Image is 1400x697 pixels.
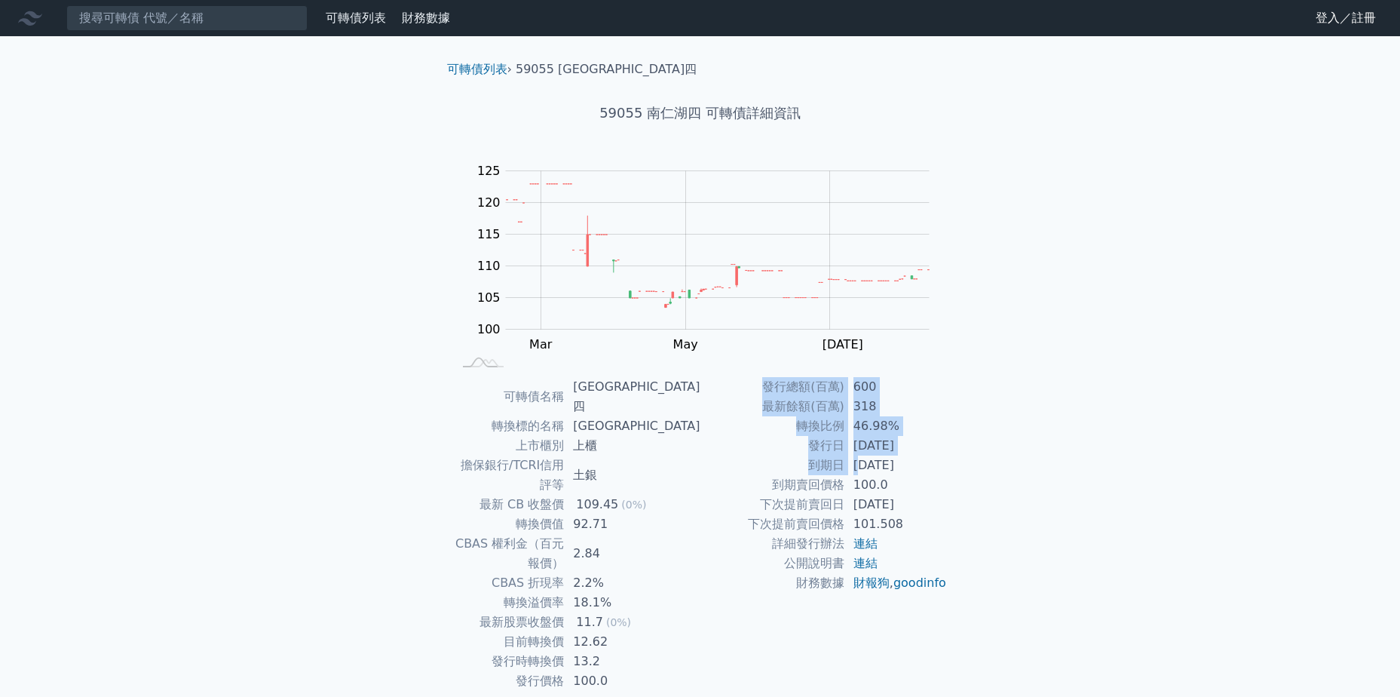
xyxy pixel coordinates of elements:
[453,671,565,691] td: 發行價格
[893,576,946,590] a: goodinfo
[564,456,700,495] td: 土銀
[326,11,386,25] a: 可轉債列表
[453,377,565,416] td: 可轉債名稱
[853,556,878,570] a: 連結
[700,456,844,475] td: 到期日
[700,495,844,514] td: 下次提前賣回日
[844,377,948,397] td: 600
[477,259,501,273] tspan: 110
[844,573,948,593] td: ,
[844,436,948,456] td: [DATE]
[853,536,878,551] a: 連結
[477,164,501,178] tspan: 125
[453,456,565,495] td: 擔保銀行/TCRI信用評等
[700,436,844,456] td: 發行日
[564,671,700,691] td: 100.0
[1325,625,1400,697] iframe: Chat Widget
[453,514,565,534] td: 轉換價值
[844,397,948,416] td: 318
[477,195,501,210] tspan: 120
[477,290,501,305] tspan: 105
[402,11,450,25] a: 財務數據
[453,613,565,632] td: 最新股票收盤價
[700,514,844,534] td: 下次提前賣回價格
[453,573,565,593] td: CBAS 折現率
[564,514,700,534] td: 92.71
[700,554,844,573] td: 公開說明書
[564,573,700,593] td: 2.2%
[606,616,631,628] span: (0%)
[435,103,966,124] h1: 59055 南仁湖四 可轉債詳細資訊
[564,377,700,416] td: [GEOGRAPHIC_DATA]四
[564,416,700,436] td: [GEOGRAPHIC_DATA]
[564,436,700,456] td: 上櫃
[564,632,700,652] td: 12.62
[453,534,565,573] td: CBAS 權利金（百元報價）
[447,62,507,76] a: 可轉債列表
[453,593,565,613] td: 轉換溢價率
[700,573,844,593] td: 財務數據
[564,534,700,573] td: 2.84
[529,337,553,352] tspan: Mar
[823,337,863,352] tspan: [DATE]
[700,397,844,416] td: 最新餘額(百萬)
[700,475,844,495] td: 到期賣回價格
[453,632,565,652] td: 目前轉換價
[853,576,890,590] a: 財報狗
[573,495,621,514] div: 109.45
[844,416,948,436] td: 46.98%
[453,416,565,436] td: 轉換標的名稱
[844,495,948,514] td: [DATE]
[1304,6,1388,30] a: 登入／註冊
[844,514,948,534] td: 101.508
[700,377,844,397] td: 發行總額(百萬)
[66,5,308,31] input: 搜尋可轉債 代號／名稱
[573,613,606,632] div: 11.7
[673,337,698,352] tspan: May
[564,593,700,613] td: 18.1%
[621,499,646,511] span: (0%)
[453,652,565,671] td: 發行時轉換價
[844,475,948,495] td: 100.0
[564,652,700,671] td: 13.2
[477,227,501,241] tspan: 115
[453,495,565,514] td: 最新 CB 收盤價
[470,164,952,352] g: Chart
[700,534,844,554] td: 詳細發行辦法
[477,322,501,336] tspan: 100
[700,416,844,436] td: 轉換比例
[516,60,697,78] li: 59055 [GEOGRAPHIC_DATA]四
[844,456,948,475] td: [DATE]
[453,436,565,456] td: 上市櫃別
[447,60,512,78] li: ›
